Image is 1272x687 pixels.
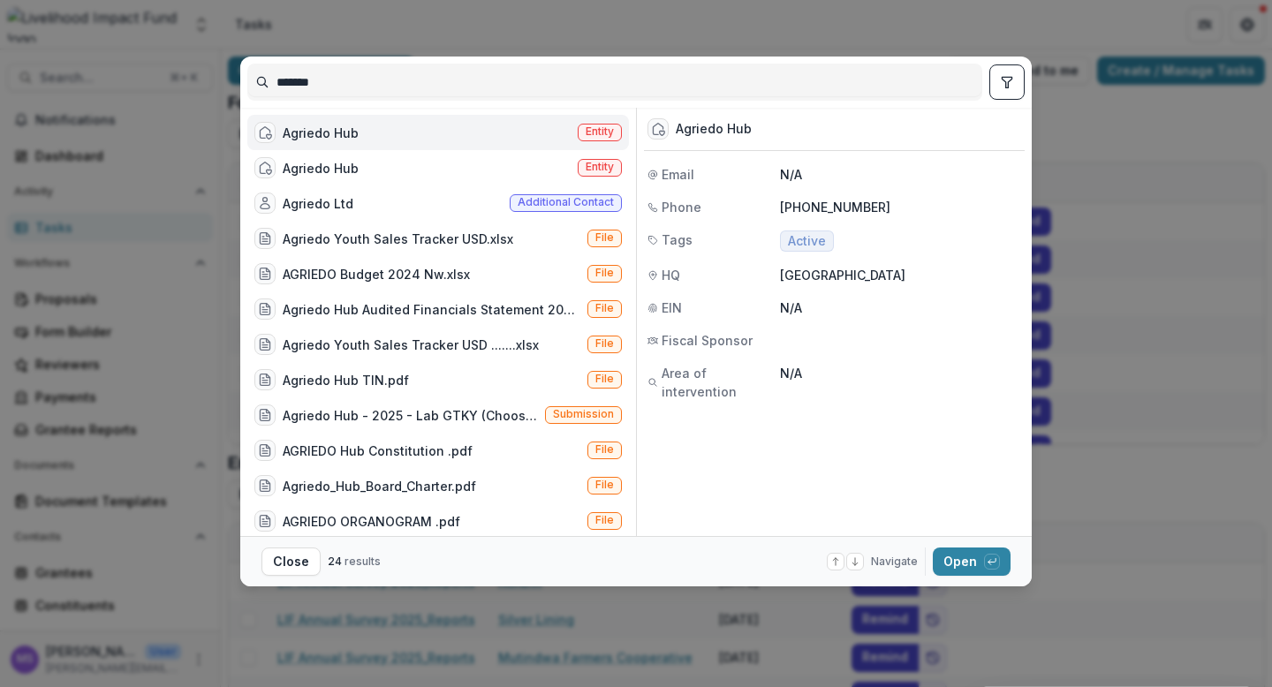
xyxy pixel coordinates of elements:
[283,124,359,142] div: Agriedo Hub
[595,373,614,385] span: File
[595,479,614,491] span: File
[283,406,538,425] div: Agriedo Hub - 2025 - Lab GTKY (Choose this when adding a new proposal to the first stage of a pip...
[595,267,614,279] span: File
[344,555,381,568] span: results
[261,547,321,576] button: Close
[283,371,409,389] div: Agriedo Hub TIN.pdf
[662,364,780,401] span: Area of intervention
[780,364,1021,382] p: N/A
[989,64,1025,100] button: toggle filters
[283,477,476,495] div: Agriedo_Hub_Board_Charter.pdf
[595,514,614,526] span: File
[283,442,473,460] div: AGRIEDO Hub Constitution .pdf
[780,298,1021,317] p: N/A
[780,266,1021,284] p: [GEOGRAPHIC_DATA]
[662,331,753,350] span: Fiscal Sponsor
[662,230,693,249] span: Tags
[283,194,353,213] div: Agriedo Ltd
[586,161,614,173] span: Entity
[283,159,359,177] div: Agriedo Hub
[780,198,1021,216] p: [PHONE_NUMBER]
[518,196,614,208] span: Additional contact
[662,165,694,184] span: Email
[283,336,539,354] div: Agriedo Youth Sales Tracker USD .......xlsx
[586,125,614,138] span: Entity
[553,408,614,420] span: Submission
[283,300,580,319] div: Agriedo Hub Audited Financials Statement 2024.pdf
[283,265,470,283] div: AGRIEDO Budget 2024 Nw.xlsx
[595,231,614,244] span: File
[595,302,614,314] span: File
[871,554,918,570] span: Navigate
[283,512,460,531] div: AGRIEDO ORGANOGRAM .pdf
[676,122,752,137] div: Agriedo Hub
[328,555,342,568] span: 24
[780,165,1021,184] p: N/A
[662,298,682,317] span: EIN
[788,234,826,249] span: Active
[595,443,614,456] span: File
[595,337,614,350] span: File
[662,198,701,216] span: Phone
[662,266,680,284] span: HQ
[933,547,1011,576] button: Open
[283,230,513,248] div: Agriedo Youth Sales Tracker USD.xlsx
